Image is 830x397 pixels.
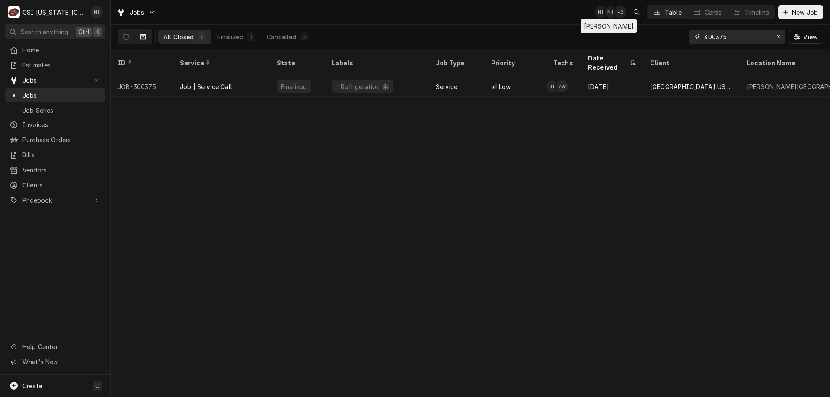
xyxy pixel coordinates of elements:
[22,91,101,100] span: Jobs
[704,30,769,44] input: Keyword search
[95,381,99,391] span: C
[118,58,164,67] div: ID
[5,103,105,118] a: Job Series
[22,106,101,115] span: Job Series
[705,8,722,17] div: Cards
[22,165,101,175] span: Vendors
[790,8,820,17] span: New Job
[581,76,643,97] div: [DATE]
[130,8,144,17] span: Jobs
[789,30,823,44] button: View
[5,88,105,102] a: Jobs
[22,342,100,351] span: Help Center
[588,54,628,72] div: Date Received
[22,76,88,85] span: Jobs
[217,32,243,41] div: Finalized
[91,6,103,18] div: NI
[553,58,574,67] div: Techs
[778,5,823,19] button: New Job
[665,8,682,17] div: Table
[22,181,101,190] span: Clients
[614,6,626,18] div: + 2
[745,8,769,17] div: Timeline
[436,82,457,91] div: Service
[249,32,254,41] div: 1
[5,340,105,354] a: Go to Help Center
[581,19,637,33] div: [PERSON_NAME]
[22,45,101,54] span: Home
[163,32,194,41] div: All Closed
[8,6,20,18] div: C
[605,6,617,18] div: NI
[5,73,105,87] a: Go to Jobs
[650,58,731,67] div: Client
[22,382,42,390] span: Create
[5,58,105,72] a: Estimates
[22,8,86,17] div: CSI [US_STATE][GEOGRAPHIC_DATA]
[556,80,568,92] div: ZW
[5,24,105,39] button: Search anythingCtrlK
[78,27,89,36] span: Ctrl
[5,43,105,57] a: Home
[22,135,101,144] span: Purchase Orders
[113,5,159,19] a: Go to Jobs
[180,58,261,67] div: Service
[605,6,617,18] div: Nate Ingram's Avatar
[491,58,538,67] div: Priority
[8,6,20,18] div: CSI Kansas City's Avatar
[5,178,105,192] a: Clients
[22,196,88,205] span: Pricebook
[436,58,477,67] div: Job Type
[595,6,607,18] div: Nate Ingram's Avatar
[280,82,308,91] div: Finalized
[650,82,733,91] div: [GEOGRAPHIC_DATA] USD 233
[22,150,101,159] span: Bills
[556,80,568,92] div: Zach Wilson's Avatar
[5,193,105,207] a: Go to Pricebook
[199,32,204,41] div: 1
[546,80,559,92] div: JT
[22,357,100,366] span: What's New
[277,58,318,67] div: State
[302,32,307,41] div: 0
[335,82,390,91] div: ² Refrigeration ❄️
[332,58,422,67] div: Labels
[21,27,68,36] span: Search anything
[111,76,173,97] div: JOB-300375
[22,120,101,129] span: Invoices
[180,82,232,91] div: Job | Service Call
[5,133,105,147] a: Purchase Orders
[5,148,105,162] a: Bills
[546,80,559,92] div: Jimmy Terrell's Avatar
[499,82,511,91] span: Low
[5,355,105,369] a: Go to What's New
[5,163,105,177] a: Vendors
[630,5,644,19] button: Open search
[801,32,819,41] span: View
[22,60,101,70] span: Estimates
[5,118,105,132] a: Invoices
[267,32,296,41] div: Cancelled
[595,6,607,18] div: NI
[772,30,785,44] button: Erase input
[96,27,99,36] span: K
[91,6,103,18] div: Nate Ingram's Avatar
